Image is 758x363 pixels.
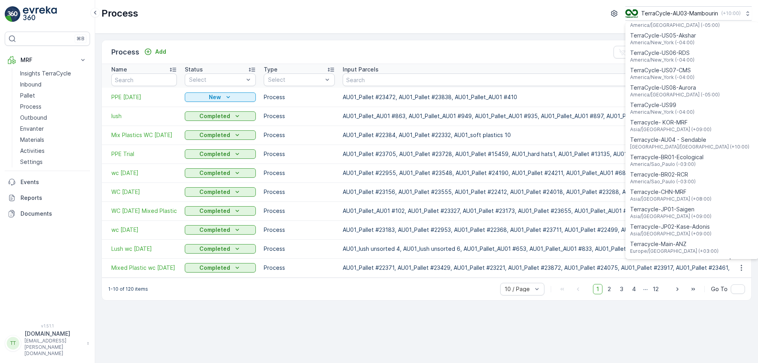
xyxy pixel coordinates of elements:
[21,194,87,202] p: Reports
[630,84,720,92] span: TerraCycle-US08-Aurora
[5,174,90,190] a: Events
[185,225,256,235] button: Completed
[5,324,90,328] span: v 1.51.1
[111,226,177,234] a: wc 28/7/25
[625,9,638,18] img: image_D6FFc8H.png
[185,66,203,73] p: Status
[264,112,335,120] p: Process
[616,284,627,294] span: 3
[629,284,640,294] span: 4
[111,73,177,86] input: Search
[264,245,335,253] p: Process
[264,226,335,234] p: Process
[20,92,35,100] p: Pallet
[643,284,648,294] p: ...
[604,284,615,294] span: 2
[630,179,696,185] span: America/Sao_Paulo (-03:00)
[111,264,177,272] a: Mixed Plastic wc 21/7/25
[111,131,177,139] span: Mix Plastics WC [DATE]
[199,264,230,272] p: Completed
[199,150,230,158] p: Completed
[264,207,335,215] p: Process
[21,210,87,218] p: Documents
[630,248,719,254] span: Europe/[GEOGRAPHIC_DATA] (+03:00)
[20,81,41,88] p: Inbound
[77,36,84,42] p: ⌘B
[111,169,177,177] span: wc [DATE]
[5,6,21,22] img: logo
[593,284,602,294] span: 1
[630,231,711,237] span: Asia/[GEOGRAPHIC_DATA] (+09:00)
[185,111,256,121] button: Completed
[17,101,90,112] a: Process
[20,114,47,122] p: Outbound
[630,153,704,161] span: Terracycle-BR01-Ecological
[20,70,71,77] p: Insights TerraCycle
[264,150,335,158] p: Process
[111,245,177,253] a: Lush wc 21/7/25
[111,169,177,177] a: wc 18/8/25
[343,66,379,73] p: Input Parcels
[630,66,694,74] span: TerraCycle-US07-CMS
[185,244,256,254] button: Completed
[108,286,148,292] p: 1-10 of 120 items
[17,90,90,101] a: Pallet
[17,112,90,123] a: Outbound
[20,103,41,111] p: Process
[630,205,711,213] span: Terracycle-JP01-Saigen
[721,10,741,17] p: ( +10:00 )
[155,48,166,56] p: Add
[264,131,335,139] p: Process
[111,131,177,139] a: Mix Plastics WC 15/9/25
[111,93,177,101] a: PPE 29/9/25
[111,66,127,73] p: Name
[185,187,256,197] button: Completed
[24,338,83,357] p: [EMAIL_ADDRESS][PERSON_NAME][DOMAIN_NAME]
[614,46,668,58] button: Clear Filters
[20,147,45,155] p: Activities
[111,93,177,101] span: PPE [DATE]
[630,109,694,115] span: America/New_York (-04:00)
[630,213,711,220] span: Asia/[GEOGRAPHIC_DATA] (+09:00)
[111,150,177,158] a: PPE Trial
[630,92,720,98] span: America/[GEOGRAPHIC_DATA] (-05:00)
[141,47,169,56] button: Add
[17,123,90,134] a: Envanter
[630,118,711,126] span: Terracycle- KOR-MRF
[185,92,256,102] button: New
[199,226,230,234] p: Completed
[630,22,754,28] span: America/[GEOGRAPHIC_DATA] (-05:00)
[189,76,244,84] p: Select
[111,245,177,253] span: Lush wc [DATE]
[185,149,256,159] button: Completed
[24,330,83,338] p: [DOMAIN_NAME]
[17,68,90,79] a: Insights TerraCycle
[264,93,335,101] p: Process
[111,188,177,196] span: WC [DATE]
[649,284,662,294] span: 12
[630,57,694,63] span: America/New_York (-04:00)
[264,169,335,177] p: Process
[630,161,704,167] span: America/Sao_Paulo (-03:00)
[111,226,177,234] span: wc [DATE]
[199,169,230,177] p: Completed
[264,264,335,272] p: Process
[20,158,43,166] p: Settings
[630,101,694,109] span: TerraCycle-US99
[185,263,256,273] button: Completed
[17,145,90,156] a: Activities
[630,126,711,133] span: Asia/[GEOGRAPHIC_DATA] (+09:00)
[630,74,694,81] span: America/New_York (-04:00)
[630,258,732,265] span: Terracycle-Main-[GEOGRAPHIC_DATA]
[21,56,74,64] p: MRF
[264,188,335,196] p: Process
[5,52,90,68] button: MRF
[17,156,90,167] a: Settings
[630,39,696,46] span: America/New_York (-04:00)
[641,9,718,17] p: TerraCycle-AU03-Mambourin
[264,66,278,73] p: Type
[199,131,230,139] p: Completed
[111,207,177,215] span: WC [DATE] Mixed Plastic
[111,112,177,120] a: lush
[185,206,256,216] button: Completed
